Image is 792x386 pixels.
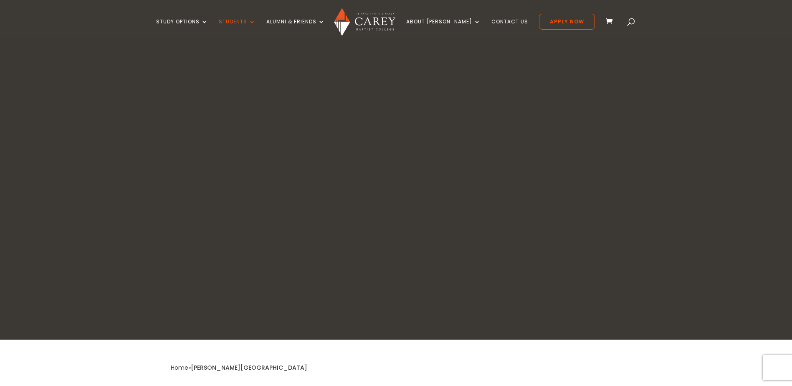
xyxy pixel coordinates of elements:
[219,19,256,38] a: Students
[406,19,481,38] a: About [PERSON_NAME]
[171,363,307,372] span: »
[191,363,307,372] span: [PERSON_NAME][GEOGRAPHIC_DATA]
[266,19,325,38] a: Alumni & Friends
[539,14,595,30] a: Apply Now
[156,19,208,38] a: Study Options
[171,363,188,372] a: Home
[491,19,528,38] a: Contact Us
[334,8,395,36] img: Carey Baptist College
